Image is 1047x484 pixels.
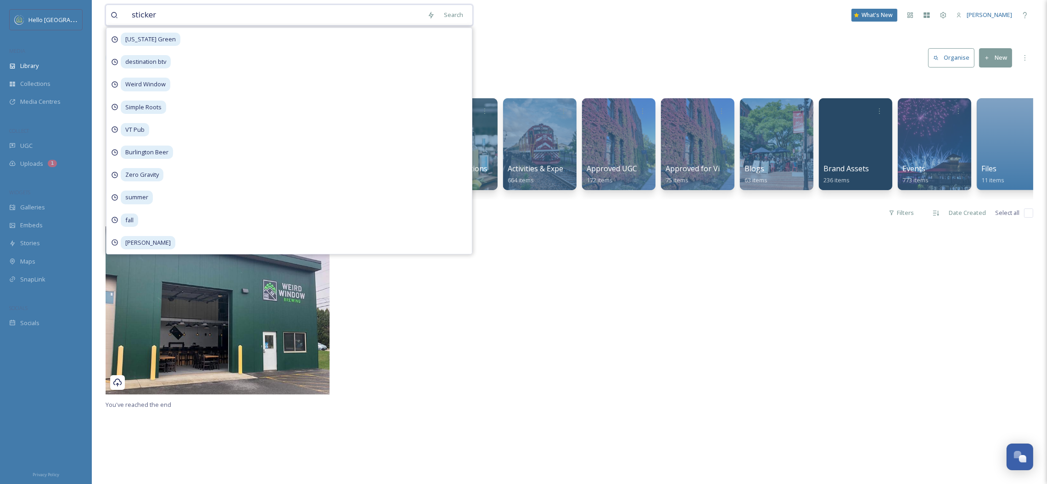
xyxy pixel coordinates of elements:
span: Blogs [745,163,764,174]
span: Galleries [20,203,45,212]
button: New [979,48,1012,67]
span: fall [121,214,138,227]
div: 1 [48,160,57,167]
span: [PERSON_NAME] [967,11,1012,19]
a: Organise [928,48,979,67]
div: Date Created [944,204,991,222]
span: Events [902,163,925,174]
span: Approved for Visitor Guide [666,163,757,174]
a: Activities & Experiences664 items [508,164,588,184]
a: Events773 items [902,164,929,184]
span: Hello [GEOGRAPHIC_DATA] [28,15,102,24]
span: 75 items [666,176,689,184]
span: Collections [20,79,50,88]
a: Approved UGC172 items [587,164,637,184]
input: Search your library [127,5,423,25]
a: Privacy Policy [33,468,59,479]
a: Blogs63 items [745,164,767,184]
div: Search [439,6,468,24]
span: 11 items [981,176,1004,184]
span: MEDIA [9,47,25,54]
div: Filters [884,204,918,222]
span: SnapLink [20,275,45,284]
span: destination btv [121,55,171,68]
img: taproom-1_C73DD36A-5056-A36A-082F1ABC7C86447D-c73dd1c45056a36_c73dd9fe-5056-a36a-082678996f62276e... [106,226,330,394]
span: Library [20,62,39,70]
span: Maps [20,257,35,266]
a: Brand Assets236 items [823,164,869,184]
span: VT Pub [121,123,149,136]
a: [PERSON_NAME] [952,6,1017,24]
button: Organise [928,48,974,67]
a: Files11 items [981,164,1004,184]
span: Select all [995,208,1019,217]
span: Brand Assets [823,163,869,174]
span: Uploads [20,159,43,168]
button: Open Chat [1007,444,1033,470]
span: [PERSON_NAME] [121,236,175,249]
span: UGC [20,141,33,150]
span: Zero Gravity [121,168,163,181]
span: 236 items [823,176,850,184]
span: SOCIALS [9,304,28,311]
span: WIDGETS [9,189,30,196]
span: 773 items [902,176,929,184]
span: Media Centres [20,97,61,106]
span: Embeds [20,221,43,230]
a: Approved for Visitor Guide75 items [666,164,757,184]
span: 63 items [745,176,767,184]
span: Privacy Policy [33,472,59,478]
img: images.png [15,15,24,24]
span: Simple Roots [121,101,166,114]
span: Activities & Experiences [508,163,588,174]
span: Socials [20,319,39,327]
span: Approved UGC [587,163,637,174]
a: What's New [851,9,897,22]
span: COLLECT [9,127,29,134]
span: [US_STATE] Green [121,33,180,46]
span: summer [121,191,153,204]
span: Burlington Beer [121,146,173,159]
span: 1 file [106,208,118,217]
span: Stories [20,239,40,248]
span: 664 items [508,176,534,184]
span: Weird Window [121,78,170,91]
span: You've reached the end [106,400,171,409]
span: Files [981,163,997,174]
span: 172 items [587,176,613,184]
